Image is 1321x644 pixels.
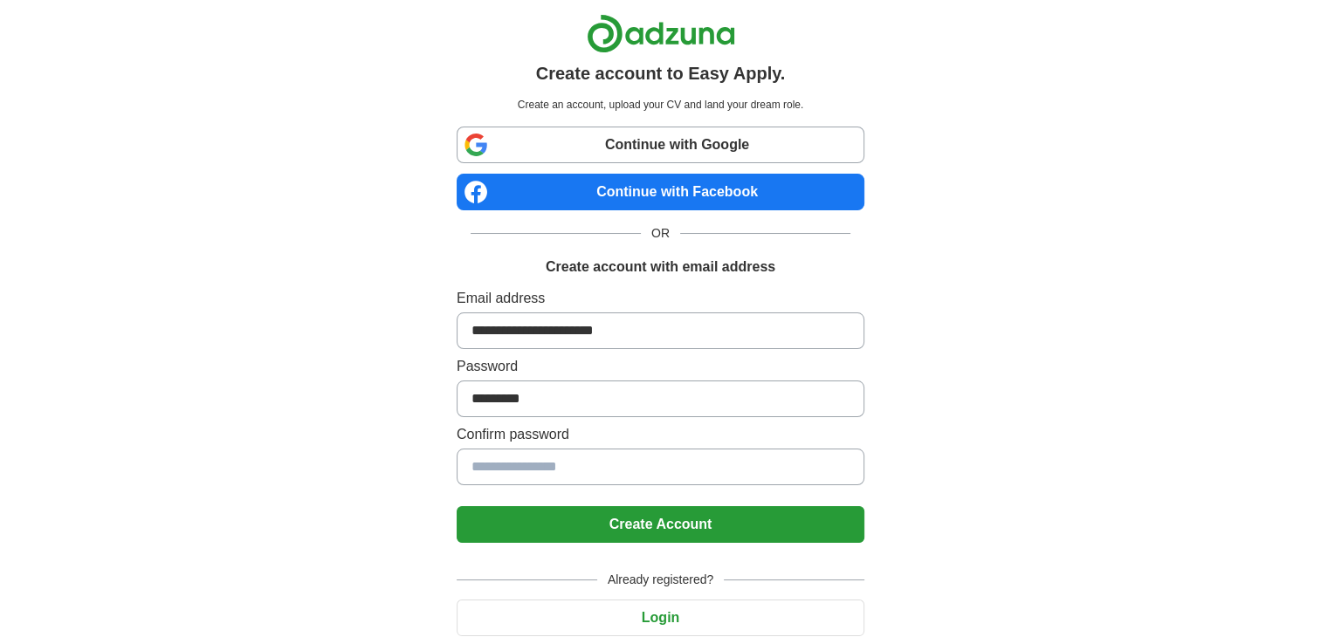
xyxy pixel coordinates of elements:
a: Login [457,610,864,625]
a: Continue with Facebook [457,174,864,210]
img: Adzuna logo [587,14,735,53]
label: Password [457,356,864,377]
h1: Create account with email address [546,257,775,277]
p: Create an account, upload your CV and land your dream role. [460,97,861,113]
span: Already registered? [597,571,724,589]
button: Create Account [457,506,864,543]
h1: Create account to Easy Apply. [536,60,786,86]
a: Continue with Google [457,127,864,163]
button: Login [457,599,864,636]
label: Email address [457,288,864,309]
label: Confirm password [457,424,864,445]
span: OR [641,224,680,243]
